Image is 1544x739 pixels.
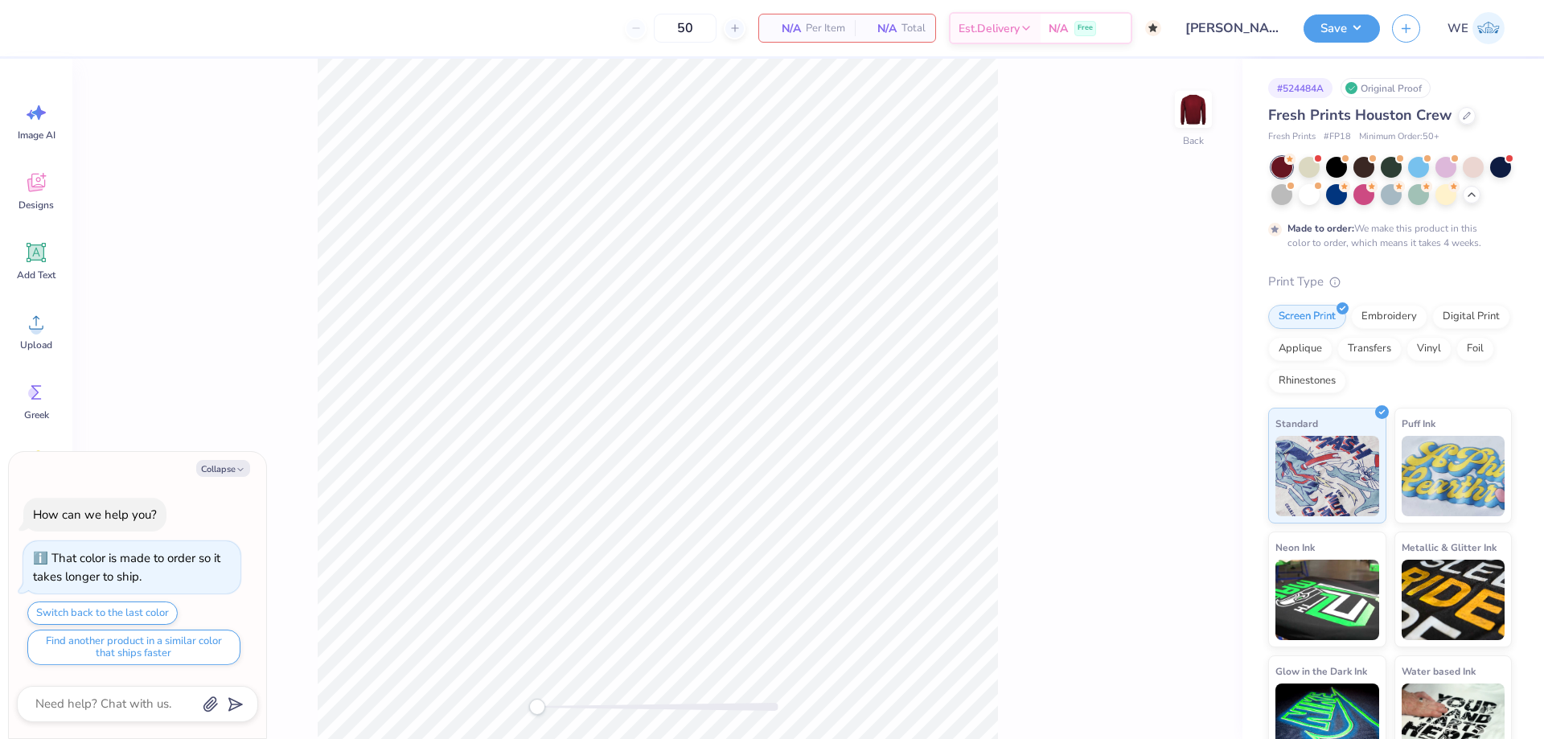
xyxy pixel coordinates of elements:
[17,269,55,281] span: Add Text
[1440,12,1512,44] a: WE
[1402,560,1505,640] img: Metallic & Glitter Ink
[1275,436,1379,516] img: Standard
[1268,130,1316,144] span: Fresh Prints
[33,550,220,585] div: That color is made to order so it takes longer to ship.
[769,20,801,37] span: N/A
[1447,19,1468,38] span: WE
[1402,415,1435,432] span: Puff Ink
[1275,663,1367,679] span: Glow in the Dark Ink
[1337,337,1402,361] div: Transfers
[33,507,157,523] div: How can we help you?
[1268,105,1452,125] span: Fresh Prints Houston Crew
[1177,93,1209,125] img: Back
[196,460,250,477] button: Collapse
[1268,369,1346,393] div: Rhinestones
[1456,337,1494,361] div: Foil
[27,630,240,665] button: Find another product in a similar color that ships faster
[1472,12,1505,44] img: Werrine Empeynado
[1275,539,1315,556] span: Neon Ink
[1049,20,1068,37] span: N/A
[1324,130,1351,144] span: # FP18
[1402,436,1505,516] img: Puff Ink
[806,20,845,37] span: Per Item
[1275,415,1318,432] span: Standard
[1268,305,1346,329] div: Screen Print
[654,14,717,43] input: – –
[1402,663,1476,679] span: Water based Ink
[1432,305,1510,329] div: Digital Print
[1268,78,1333,98] div: # 524484A
[27,601,178,625] button: Switch back to the last color
[1351,305,1427,329] div: Embroidery
[18,129,55,142] span: Image AI
[1287,222,1354,235] strong: Made to order:
[1341,78,1431,98] div: Original Proof
[1402,539,1497,556] span: Metallic & Glitter Ink
[1359,130,1439,144] span: Minimum Order: 50 +
[1173,12,1291,44] input: Untitled Design
[1268,273,1512,291] div: Print Type
[959,20,1020,37] span: Est. Delivery
[529,699,545,715] div: Accessibility label
[1287,221,1485,250] div: We make this product in this color to order, which means it takes 4 weeks.
[20,339,52,351] span: Upload
[1304,14,1380,43] button: Save
[1183,133,1204,148] div: Back
[1078,23,1093,34] span: Free
[901,20,926,37] span: Total
[864,20,897,37] span: N/A
[1406,337,1452,361] div: Vinyl
[1268,337,1333,361] div: Applique
[24,409,49,421] span: Greek
[1275,560,1379,640] img: Neon Ink
[18,199,54,211] span: Designs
